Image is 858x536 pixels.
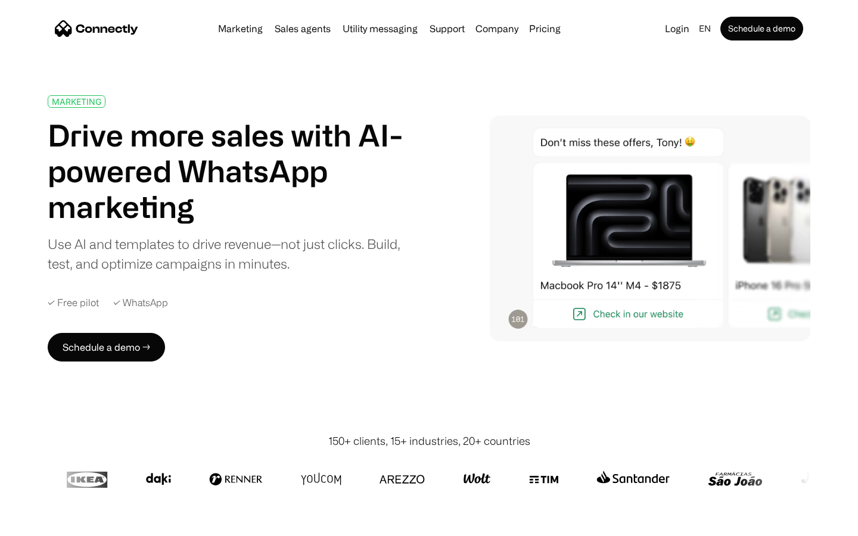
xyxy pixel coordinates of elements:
[475,20,518,37] div: Company
[12,514,71,532] aside: Language selected: English
[425,24,470,33] a: Support
[24,515,71,532] ul: Language list
[113,297,168,308] div: ✓ WhatsApp
[660,20,694,37] a: Login
[699,20,711,37] div: en
[213,24,268,33] a: Marketing
[52,97,101,106] div: MARKETING
[270,24,335,33] a: Sales agents
[48,234,416,273] div: Use AI and templates to drive revenue—not just clicks. Build, test, and optimize campaigns in min...
[524,24,565,33] a: Pricing
[338,24,422,33] a: Utility messaging
[328,433,530,449] div: 150+ clients, 15+ industries, 20+ countries
[48,297,99,308] div: ✓ Free pilot
[48,333,165,362] a: Schedule a demo →
[720,17,803,40] a: Schedule a demo
[48,117,416,225] h1: Drive more sales with AI-powered WhatsApp marketing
